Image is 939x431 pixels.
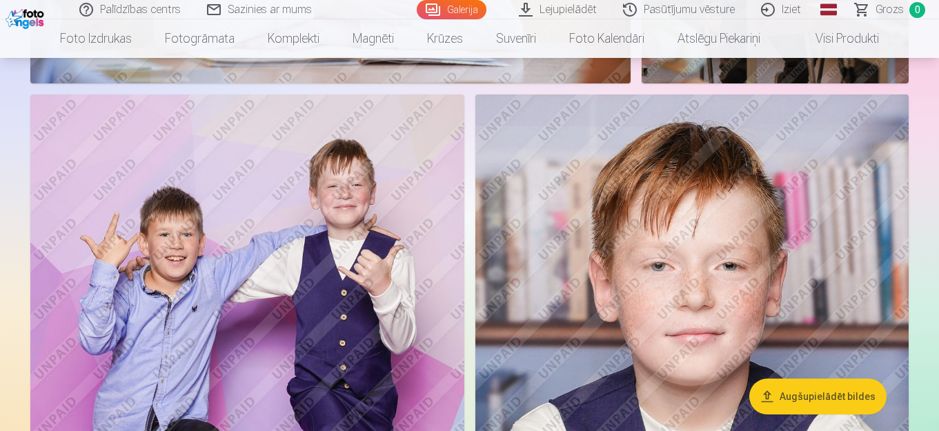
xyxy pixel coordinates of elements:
[411,19,480,58] a: Krūzes
[661,19,777,58] a: Atslēgu piekariņi
[148,19,251,58] a: Fotogrāmata
[43,19,148,58] a: Foto izdrukas
[876,1,904,18] span: Grozs
[251,19,336,58] a: Komplekti
[749,379,887,414] button: Augšupielādēt bildes
[6,6,48,29] img: /fa1
[480,19,553,58] a: Suvenīri
[336,19,411,58] a: Magnēti
[553,19,661,58] a: Foto kalendāri
[909,2,925,18] span: 0
[777,19,896,58] a: Visi produkti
